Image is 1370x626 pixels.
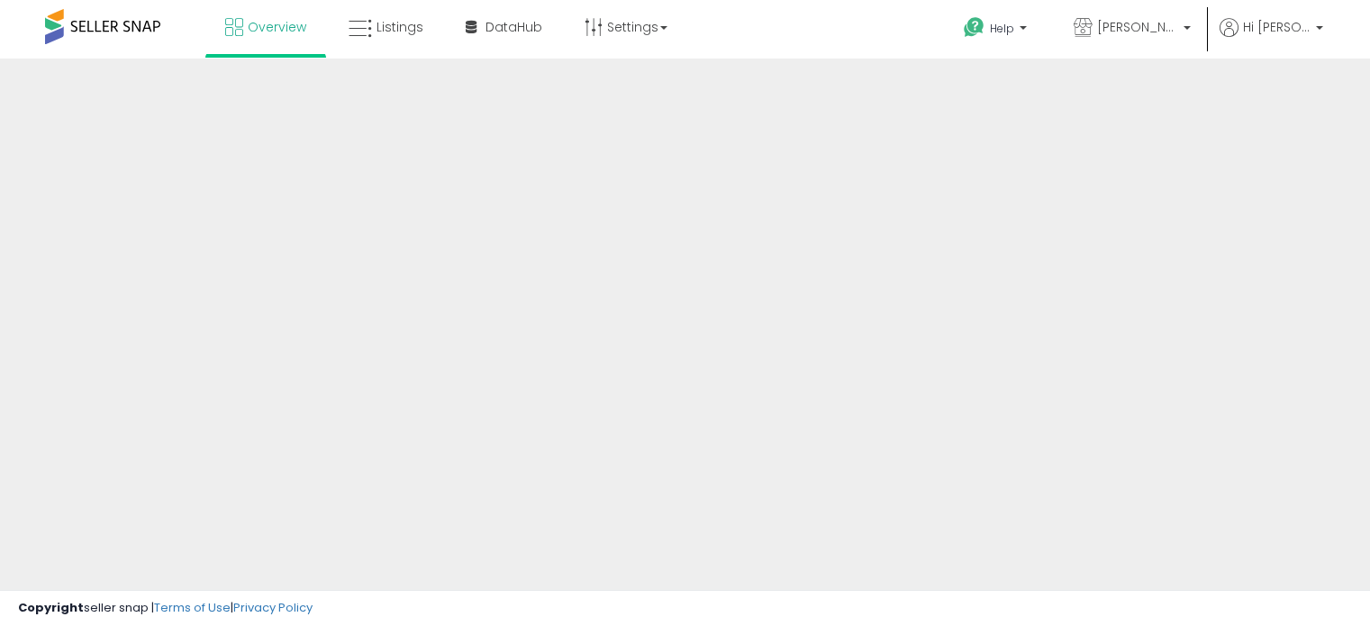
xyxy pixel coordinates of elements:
a: Privacy Policy [233,599,313,616]
a: Help [949,3,1045,59]
a: Terms of Use [154,599,231,616]
strong: Copyright [18,599,84,616]
a: Hi [PERSON_NAME] [1220,18,1323,59]
i: Get Help [963,16,985,39]
span: DataHub [485,18,542,36]
span: Hi [PERSON_NAME] [1243,18,1311,36]
span: Listings [377,18,423,36]
span: [PERSON_NAME] [1097,18,1178,36]
span: Help [990,21,1014,36]
span: Overview [248,18,306,36]
div: seller snap | | [18,600,313,617]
